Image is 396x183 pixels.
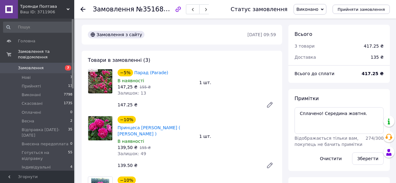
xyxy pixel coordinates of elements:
span: Скасовані [22,101,43,106]
span: 4 [70,164,72,176]
span: Відображається тільки вам, покупець не бачить примітки [295,136,362,147]
span: 13 [68,83,72,89]
span: В наявності [118,78,144,83]
span: В наявності [118,139,144,144]
span: Залишок: 49 [118,151,146,156]
a: Редагувати [264,99,276,111]
span: 7 [65,65,71,70]
span: 2 [70,118,72,124]
span: 274 / 300 [366,136,384,141]
span: Замовлення та повідомлення [18,49,74,60]
span: Троянди Полтава [20,4,67,9]
span: Замовлення [18,65,44,71]
span: 7 [70,75,72,80]
a: Редагувати [264,159,276,172]
span: Оплачені [22,110,41,115]
span: Доставка [295,55,316,60]
div: Повернутися назад [80,6,85,12]
div: Замовлення з сайту [88,31,144,38]
div: 417.25 ₴ [364,43,384,49]
span: 139,50 ₴ [118,145,137,150]
span: 0 [70,141,72,147]
span: Всього [295,31,312,37]
button: Зберегти [352,152,384,165]
span: Прийняті [22,83,41,89]
div: −10% [118,116,136,123]
span: Індивідуальні відправки [22,164,70,176]
div: 1 шт. [197,132,278,141]
span: 35 [68,127,72,138]
img: Парад (Parade) [88,69,112,93]
span: 155 ₴ [140,85,151,89]
div: Ваш ID: 3711906 [20,9,74,15]
span: Виконано [296,7,318,12]
span: №351685825 [136,5,180,13]
span: Виконані [22,92,41,98]
a: Парад (Parade) [134,70,168,75]
button: Прийняти замовлення [333,5,390,14]
span: 3 товари [295,44,315,49]
span: 55 [68,150,72,161]
div: 139.50 ₴ [115,161,261,170]
b: 417.25 ₴ [362,71,384,76]
span: Весна [22,118,34,124]
span: Нові [22,75,31,80]
span: 7798 [64,92,72,98]
span: Замовлення [93,6,134,13]
textarea: Сплачено! Середина жовтня. [295,107,384,134]
span: Всього до сплати [295,71,334,76]
span: Відправка [DATE]-[DATE] [22,127,68,138]
div: −5% [118,69,133,76]
span: Готується на відправку [22,150,68,161]
button: Очистити [315,152,347,165]
span: 1735 [64,101,72,106]
span: Прийняти замовлення [338,7,385,12]
div: 147.25 ₴ [115,100,261,109]
span: 155 ₴ [140,146,151,150]
time: [DATE] 09:59 [247,32,276,37]
input: Пошук [3,22,73,33]
img: Принцеса Анна ( PRINCESS ANNE ) [88,116,112,140]
span: 147,25 ₴ [118,84,137,89]
span: Товари в замовленні (3) [88,57,150,63]
span: Примітки [295,96,319,101]
span: Внесена передоплата [22,141,68,147]
div: 135 ₴ [367,50,387,64]
div: 1 шт. [197,78,278,87]
a: Принцеса [PERSON_NAME] ( [PERSON_NAME] ) [118,125,180,136]
div: Статус замовлення [230,6,287,12]
span: Головна [18,38,35,44]
span: 0 [70,110,72,115]
span: Залишок: 13 [118,91,146,96]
